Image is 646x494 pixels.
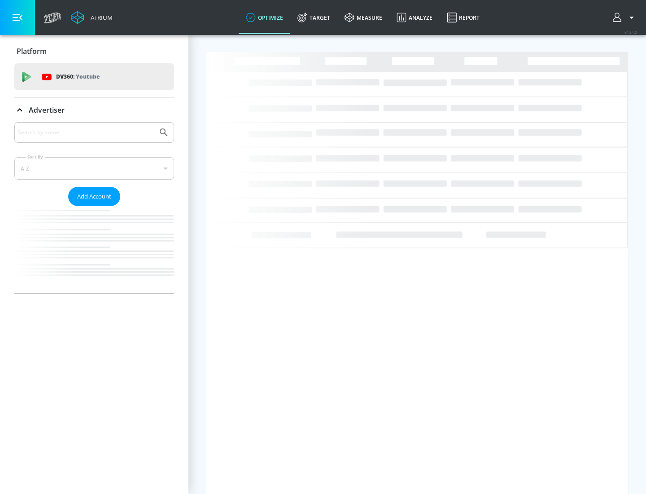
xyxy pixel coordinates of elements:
[239,1,290,34] a: optimize
[389,1,440,34] a: Analyze
[14,97,174,123] div: Advertiser
[14,157,174,180] div: A-Z
[26,154,45,160] label: Sort By
[77,191,111,202] span: Add Account
[14,63,174,90] div: DV360: Youtube
[17,46,47,56] p: Platform
[14,39,174,64] div: Platform
[76,72,100,81] p: Youtube
[68,187,120,206] button: Add Account
[14,122,174,293] div: Advertiser
[440,1,487,34] a: Report
[71,11,113,24] a: Atrium
[87,13,113,22] div: Atrium
[624,30,637,35] span: v 4.24.0
[18,127,154,138] input: Search by name
[337,1,389,34] a: measure
[29,105,65,115] p: Advertiser
[14,206,174,293] nav: list of Advertiser
[290,1,337,34] a: Target
[56,72,100,82] p: DV360:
